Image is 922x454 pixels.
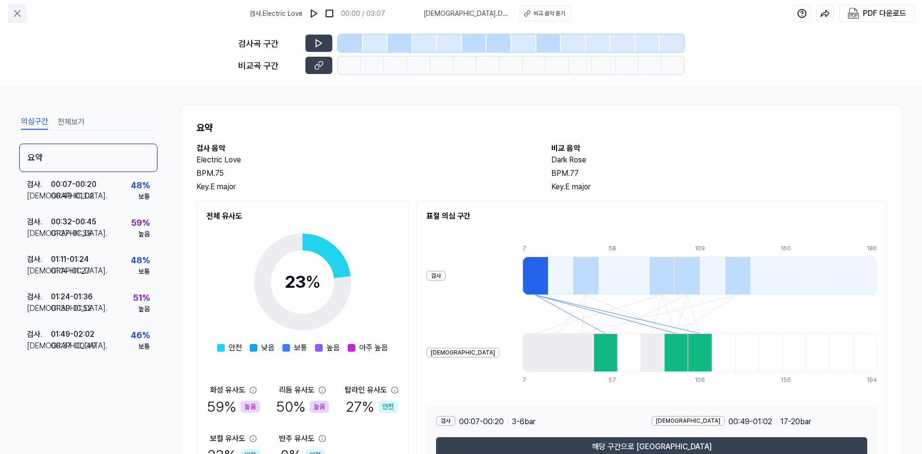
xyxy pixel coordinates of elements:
[848,8,859,19] img: PDF Download
[309,9,319,18] img: play
[27,303,51,314] div: [DEMOGRAPHIC_DATA] .
[138,229,150,239] div: 높음
[51,254,89,265] div: 01:11 - 01:24
[196,121,887,135] h1: 요약
[426,348,499,357] div: [DEMOGRAPHIC_DATA]
[51,329,95,340] div: 01:49 - 02:02
[279,384,315,396] div: 리듬 유사도
[551,181,887,193] div: Key. E major
[51,340,96,352] div: 00:37 - 00:49
[27,340,51,352] div: [DEMOGRAPHIC_DATA] .
[196,143,532,154] h2: 검사 음악
[294,342,307,354] span: 보통
[534,9,565,18] div: 비교 음악 듣기
[359,342,388,354] span: 아주 높음
[27,291,51,303] div: 검사 .
[820,9,830,18] img: share
[131,254,150,267] div: 48 %
[652,416,725,426] div: [DEMOGRAPHIC_DATA]
[238,59,300,72] div: 비교곡 구간
[551,143,887,154] h2: 비교 음악
[131,179,150,192] div: 48 %
[378,401,398,413] div: 안전
[51,303,92,314] div: 01:39 - 01:52
[276,396,329,417] div: 50 %
[51,216,96,228] div: 00:32 - 00:45
[210,433,245,444] div: 보컬 유사도
[261,342,275,354] span: 낮음
[138,267,150,277] div: 보통
[695,376,718,384] div: 106
[426,210,877,222] h2: 표절 의심 구간
[19,144,158,172] div: 요약
[728,416,772,428] span: 00:49 - 01:02
[520,6,571,21] button: 비교 음악 듣기
[424,9,508,19] span: [DEMOGRAPHIC_DATA] . Dark Rose
[305,271,321,292] span: %
[131,329,150,342] div: 46 %
[551,168,887,179] div: BPM. 77
[863,7,906,20] div: PDF 다운로드
[780,416,811,428] span: 17 - 20 bar
[279,433,315,444] div: 반주 유사도
[131,216,150,229] div: 59 %
[522,244,548,253] div: 7
[207,396,260,417] div: 59 %
[196,181,532,193] div: Key. E major
[51,228,92,239] div: 01:27 - 01:39
[695,244,720,253] div: 109
[522,376,546,384] div: 7
[325,9,334,18] img: stop
[285,269,321,295] div: 23
[196,168,532,179] div: BPM. 75
[196,154,532,166] h2: Electric Love
[51,179,97,190] div: 00:07 - 00:20
[21,114,48,130] button: 의심구간
[846,5,908,22] button: PDF 다운로드
[51,291,93,303] div: 01:24 - 01:36
[436,416,455,426] div: 검사
[345,384,387,396] div: 탑라인 유사도
[426,271,446,281] div: 검사
[138,304,150,314] div: 높음
[27,265,51,277] div: [DEMOGRAPHIC_DATA] .
[51,265,90,277] div: 01:14 - 01:27
[238,37,300,50] div: 검사곡 구간
[459,416,504,428] span: 00:07 - 00:20
[27,216,51,228] div: 검사 .
[608,376,632,384] div: 57
[138,342,150,352] div: 보통
[229,342,242,354] span: 안전
[138,192,150,202] div: 보통
[27,254,51,265] div: 검사 .
[210,384,245,396] div: 화성 유사도
[27,228,51,239] div: [DEMOGRAPHIC_DATA] .
[249,9,303,19] span: 검사 . Electric Love
[867,244,877,253] div: 186
[341,9,385,19] div: 00:00 / 03:07
[867,376,877,384] div: 194
[27,179,51,190] div: 검사 .
[27,190,51,202] div: [DEMOGRAPHIC_DATA] .
[51,190,94,202] div: 00:49 - 01:02
[133,291,150,304] div: 51 %
[327,342,340,354] span: 높음
[27,329,51,340] div: 검사 .
[241,401,260,413] div: 높음
[346,396,398,417] div: 27 %
[608,244,634,253] div: 58
[551,154,887,166] h2: Dark Rose
[206,210,399,222] h2: 전체 유사도
[797,9,807,18] img: help
[781,244,806,253] div: 160
[512,416,535,428] span: 3 - 6 bar
[58,114,85,130] button: 전체보기
[781,376,804,384] div: 156
[310,401,329,413] div: 높음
